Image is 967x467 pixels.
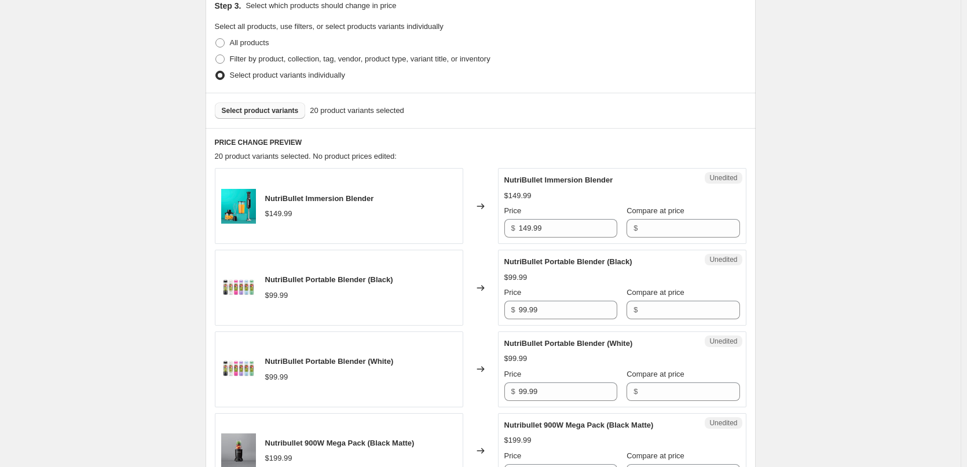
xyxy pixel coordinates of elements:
div: $99.99 [265,290,288,301]
span: NutriBullet Immersion Blender [265,194,374,203]
span: Compare at price [627,451,684,460]
span: Price [504,288,522,297]
button: Select product variants [215,103,306,119]
span: $ [633,224,638,232]
span: NutriBullet Portable Blender (Black) [504,257,632,266]
span: Unedited [709,255,737,264]
h6: PRICE CHANGE PREVIEW [215,138,746,147]
span: Select all products, use filters, or select products variants individually [215,22,444,31]
div: $149.99 [265,208,292,220]
span: $ [511,224,515,232]
span: Price [504,370,522,378]
img: All_Portables_80x.png [221,352,256,386]
span: Compare at price [627,206,684,215]
span: Nutribullet 900W Mega Pack (Black Matte) [504,421,654,429]
span: $ [511,305,515,314]
span: Unedited [709,418,737,428]
div: $99.99 [265,371,288,383]
div: $99.99 [504,353,528,364]
span: $ [511,387,515,396]
span: 20 product variants selected. No product prices edited: [215,152,397,160]
span: Compare at price [627,370,684,378]
div: $149.99 [504,190,532,202]
div: $199.99 [265,453,292,464]
span: Select product variants individually [230,71,345,79]
span: Filter by product, collection, tag, vendor, product type, variant title, or inventory [230,54,490,63]
span: Nutribullet 900W Mega Pack (Black Matte) [265,439,415,447]
span: Select product variants [222,106,299,115]
span: All products [230,38,269,47]
span: Unedited [709,173,737,183]
span: Price [504,206,522,215]
span: Price [504,451,522,460]
span: 20 product variants selected [310,105,404,116]
span: NutriBullet Immersion Blender [504,176,613,184]
img: NB_Immersion-Blender_Social-Paid_Hero_Measuring-Cup_Chopping-Bowl_Whisk_tealbkgd_1024x1024_cfe89a... [221,189,256,224]
span: NutriBullet Portable Blender (White) [504,339,633,348]
span: Unedited [709,337,737,346]
img: All_Portables_80x.png [221,271,256,305]
span: $ [633,387,638,396]
span: Compare at price [627,288,684,297]
div: $99.99 [504,272,528,283]
span: NutriBullet Portable Blender (White) [265,357,394,366]
span: $ [633,305,638,314]
span: NutriBullet Portable Blender (Black) [265,275,393,284]
div: $199.99 [504,435,532,446]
